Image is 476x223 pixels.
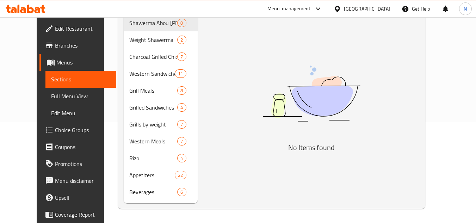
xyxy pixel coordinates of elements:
span: Coverage Report [55,210,111,219]
span: Upsell [55,193,111,202]
div: Charcoal Grilled Chicken7 [124,48,198,65]
a: Menus [39,54,116,71]
span: 11 [175,70,186,77]
h5: No Items found [223,142,400,153]
span: 7 [178,54,186,60]
a: Branches [39,37,116,54]
span: Choice Groups [55,126,111,134]
span: 6 [178,189,186,196]
a: Choice Groups [39,122,116,138]
span: Full Menu View [51,92,111,100]
div: items [177,36,186,44]
div: Menu-management [267,5,311,13]
a: Coverage Report [39,206,116,223]
span: Shawerma Abou [PERSON_NAME] [129,19,178,27]
a: Upsell [39,189,116,206]
div: Appetizers22 [124,167,198,184]
span: Sections [51,75,111,83]
div: items [177,188,186,196]
span: Appetizers [129,171,175,179]
div: items [175,69,186,78]
div: Shawerma Abou Al Zulof [129,19,178,27]
div: items [177,103,186,112]
span: Menu disclaimer [55,176,111,185]
div: items [177,19,186,27]
div: Western Sandwiches11 [124,65,198,82]
span: Grilled Sandwiches [129,103,178,112]
span: Edit Restaurant [55,24,111,33]
div: items [177,52,186,61]
span: Coupons [55,143,111,151]
span: 4 [178,155,186,162]
span: Beverages [129,188,178,196]
div: Weight Shawerma2 [124,31,198,48]
a: Edit Restaurant [39,20,116,37]
nav: Menu sections [124,12,198,203]
span: 0 [178,20,186,26]
div: Grills by weight7 [124,116,198,133]
div: items [177,120,186,129]
span: Promotions [55,160,111,168]
span: Weight Shawerma [129,36,178,44]
div: Grill Meals8 [124,82,198,99]
a: Promotions [39,155,116,172]
img: dish.svg [223,47,400,140]
span: Western Sandwiches [129,69,175,78]
span: Western Meals [129,137,178,145]
div: items [177,137,186,145]
span: Branches [55,41,111,50]
a: Sections [45,71,116,88]
span: Grills by weight [129,120,178,129]
span: 4 [178,104,186,111]
a: Edit Menu [45,105,116,122]
span: N [464,5,467,13]
a: Full Menu View [45,88,116,105]
span: 8 [178,87,186,94]
span: Charcoal Grilled Chicken [129,52,178,61]
span: Menus [56,58,111,67]
div: items [175,171,186,179]
div: Beverages6 [124,184,198,200]
div: [GEOGRAPHIC_DATA] [344,5,390,13]
div: items [177,154,186,162]
span: 22 [175,172,186,179]
a: Coupons [39,138,116,155]
span: Grill Meals [129,86,178,95]
div: Rizo4 [124,150,198,167]
div: Shawerma Abou [PERSON_NAME]0 [124,14,198,31]
span: 7 [178,138,186,145]
a: Menu disclaimer [39,172,116,189]
span: Edit Menu [51,109,111,117]
div: items [177,86,186,95]
span: Rizo [129,154,178,162]
div: Western Meals7 [124,133,198,150]
span: 7 [178,121,186,128]
div: Grilled Sandwiches4 [124,99,198,116]
span: 2 [178,37,186,43]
